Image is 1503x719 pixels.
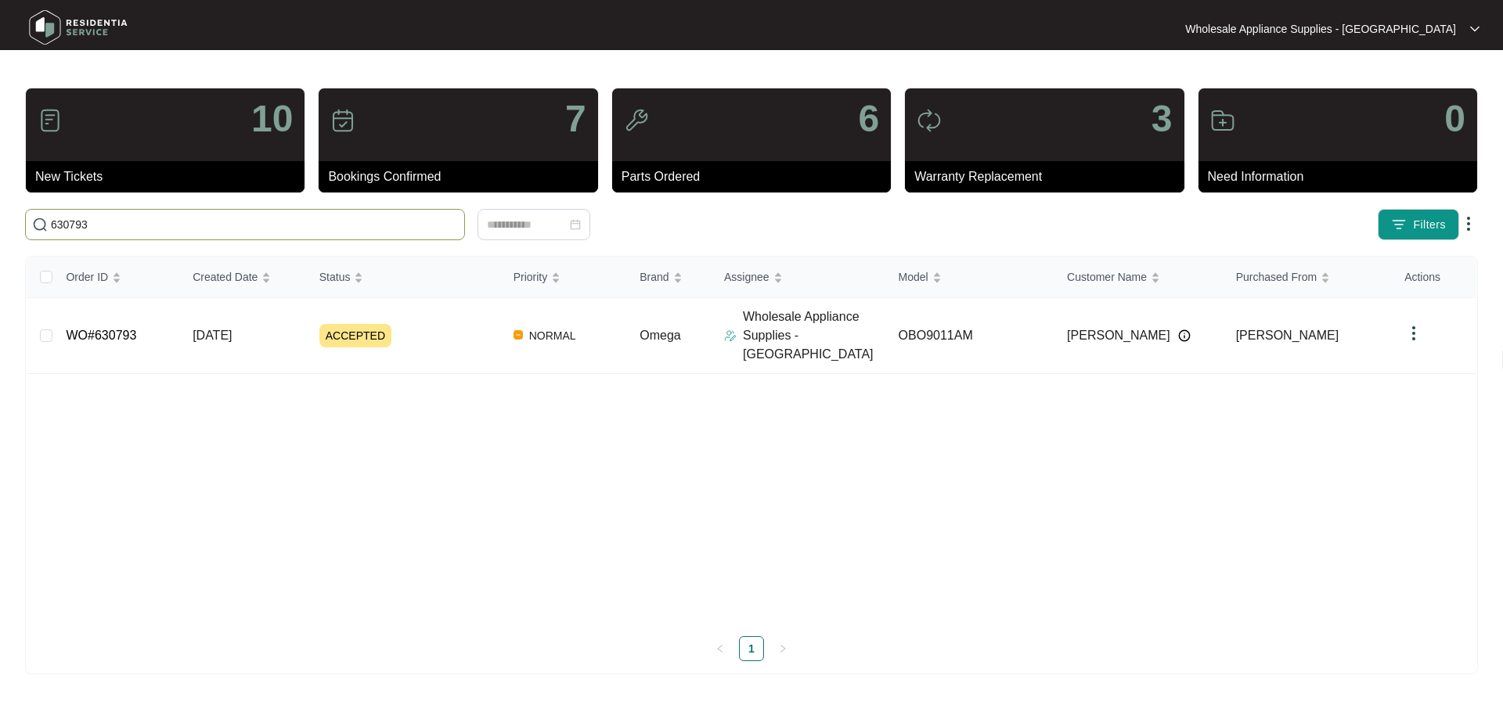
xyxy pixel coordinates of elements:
[1224,257,1393,298] th: Purchased From
[778,644,788,653] span: right
[501,257,628,298] th: Priority
[193,268,258,286] span: Created Date
[330,108,355,133] img: icon
[640,268,669,286] span: Brand
[770,636,795,661] button: right
[51,216,458,233] input: Search by Order Id, Assignee Name, Customer Name, Brand and Model
[319,268,351,286] span: Status
[624,108,649,133] img: icon
[1413,217,1446,233] span: Filters
[622,167,891,186] p: Parts Ordered
[1392,257,1476,298] th: Actions
[1210,108,1235,133] img: icon
[640,329,680,342] span: Omega
[1459,214,1478,233] img: dropdown arrow
[328,167,597,186] p: Bookings Confirmed
[32,217,48,232] img: search-icon
[1404,324,1423,343] img: dropdown arrow
[899,268,928,286] span: Model
[743,307,886,364] p: Wholesale Appliance Supplies - [GEOGRAPHIC_DATA]
[251,100,293,138] p: 10
[53,257,180,298] th: Order ID
[770,636,795,661] li: Next Page
[708,636,733,661] button: left
[914,167,1184,186] p: Warranty Replacement
[1378,209,1459,240] button: filter iconFilters
[1067,268,1147,286] span: Customer Name
[66,268,108,286] span: Order ID
[1444,100,1465,138] p: 0
[627,257,712,298] th: Brand
[38,108,63,133] img: icon
[739,636,764,661] li: 1
[886,298,1055,374] td: OBO9011AM
[1391,217,1407,232] img: filter icon
[1054,257,1224,298] th: Customer Name
[708,636,733,661] li: Previous Page
[66,329,136,342] a: WO#630793
[886,257,1055,298] th: Model
[740,637,763,660] a: 1
[712,257,886,298] th: Assignee
[1208,167,1477,186] p: Need Information
[23,4,133,51] img: residentia service logo
[724,329,737,342] img: Assigner Icon
[715,644,725,653] span: left
[1185,21,1456,37] p: Wholesale Appliance Supplies - [GEOGRAPHIC_DATA]
[1236,329,1339,342] span: [PERSON_NAME]
[180,257,307,298] th: Created Date
[319,324,391,347] span: ACCEPTED
[514,268,548,286] span: Priority
[1067,326,1170,345] span: [PERSON_NAME]
[858,100,879,138] p: 6
[1470,25,1480,33] img: dropdown arrow
[35,167,305,186] p: New Tickets
[193,329,232,342] span: [DATE]
[724,268,770,286] span: Assignee
[514,330,523,340] img: Vercel Logo
[1178,329,1191,342] img: Info icon
[523,326,582,345] span: NORMAL
[565,100,586,138] p: 7
[917,108,942,133] img: icon
[1236,268,1317,286] span: Purchased From
[307,257,501,298] th: Status
[1152,100,1173,138] p: 3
